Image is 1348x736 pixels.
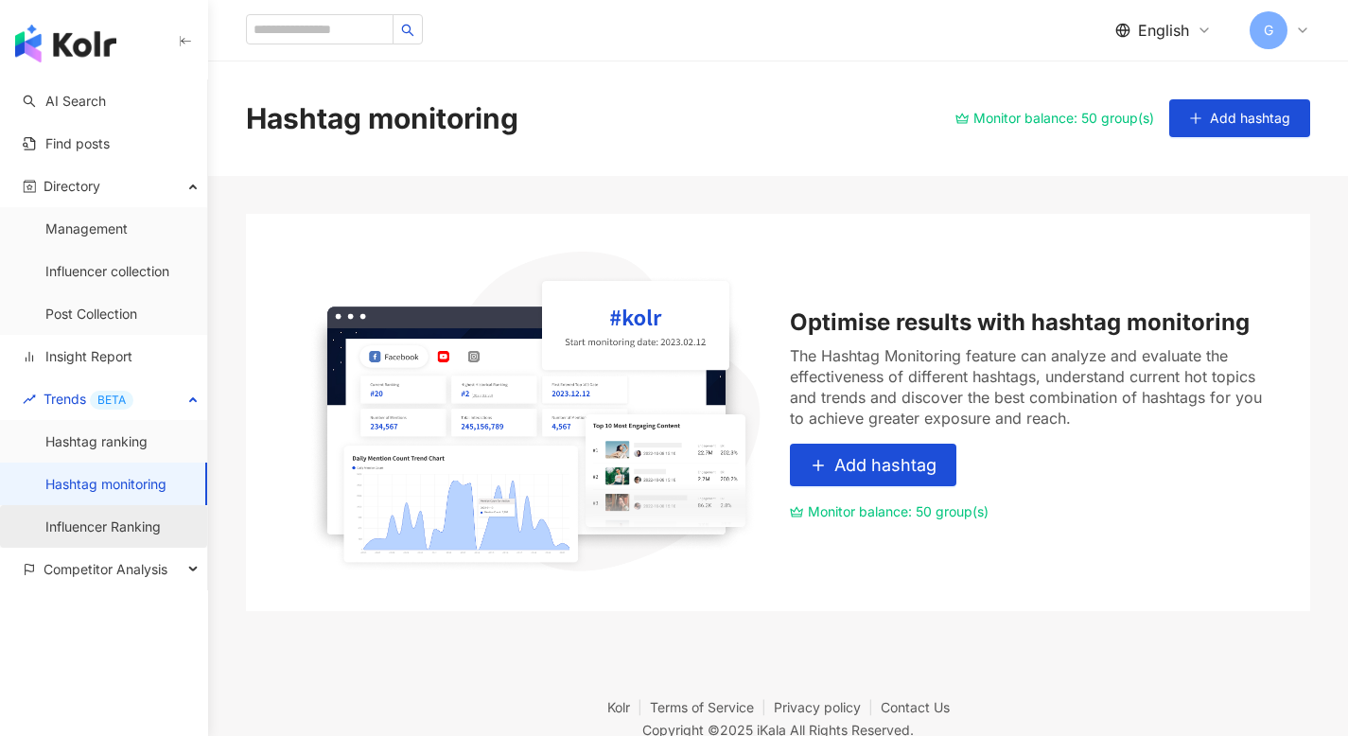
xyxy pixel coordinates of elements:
[246,98,518,138] div: Hashtag monitoring
[790,444,956,486] button: Add hashtag
[23,134,110,153] a: Find posts
[834,455,937,476] span: Add hashtag
[45,517,161,536] a: Influencer Ranking
[1189,112,1202,125] span: plus
[774,699,881,715] a: Privacy policy
[15,25,116,62] img: logo
[650,699,774,715] a: Terms of Service
[1210,111,1290,126] span: Add hashtag
[23,347,132,366] a: Insight Report
[1138,20,1189,41] span: English
[45,262,169,281] a: Influencer collection
[23,92,106,111] a: searchAI Search
[44,377,133,420] span: Trends
[45,432,148,451] a: Hashtag ranking
[790,345,1273,429] div: The Hashtag Monitoring feature can analyze and evaluate the effectiveness of different hashtags, ...
[607,699,650,715] a: Kolr
[1264,20,1273,41] span: G
[44,165,100,207] span: Directory
[45,305,137,324] a: Post Collection
[881,699,950,715] a: Contact Us
[284,252,767,573] img: Optimise results with hashtag monitoring
[23,393,36,406] span: rise
[45,219,128,238] a: Management
[790,307,1273,339] div: Optimise results with hashtag monitoring
[955,112,1154,125] div: Monitor balance: 50 group(s)
[790,505,1273,518] div: Monitor balance: 50 group(s)
[44,548,167,590] span: Competitor Analysis
[90,391,133,410] div: BETA
[1169,99,1310,137] button: Add hashtag
[401,24,414,37] span: search
[45,475,166,494] a: Hashtag monitoring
